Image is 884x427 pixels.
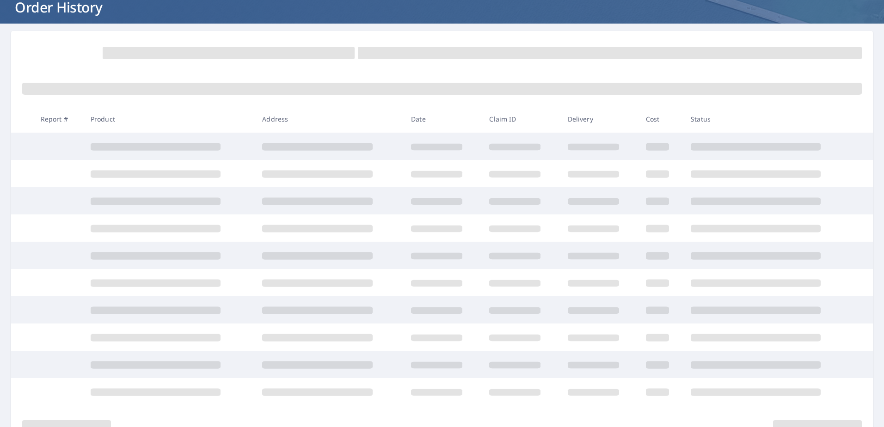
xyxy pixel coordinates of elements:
th: Report # [33,105,83,133]
th: Delivery [560,105,638,133]
th: Address [255,105,404,133]
th: Cost [638,105,683,133]
th: Product [83,105,255,133]
th: Claim ID [482,105,560,133]
th: Status [683,105,855,133]
th: Date [404,105,482,133]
